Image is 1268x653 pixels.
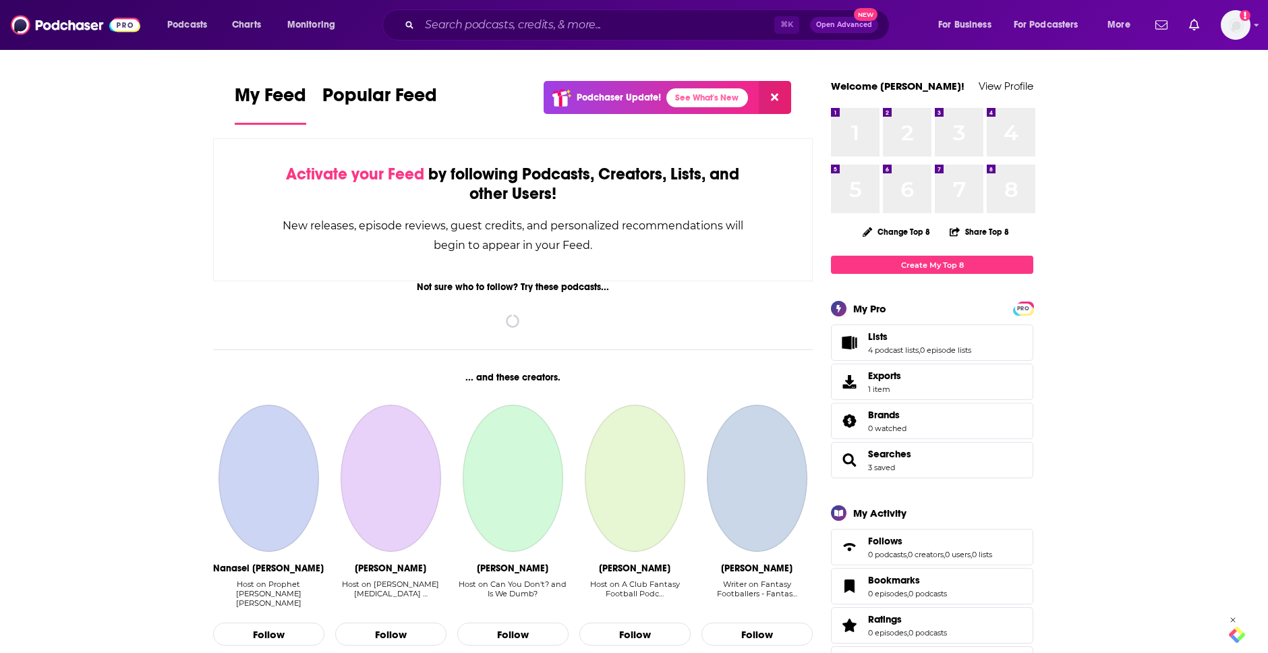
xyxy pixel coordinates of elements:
button: Follow [213,623,324,646]
img: Podchaser - Follow, Share and Rate Podcasts [11,12,140,38]
div: Host on Can You Don't? and Is We Dumb? [457,579,569,608]
span: 1 item [868,385,901,394]
a: Eric Ludwig [707,405,807,552]
div: Host on Can You Don't? and Is We Dumb? [457,579,569,598]
div: Writer on Fantasy Footballers - Fantas… [701,579,813,598]
div: Host on Holmberg's Morning Sickness … [335,579,446,608]
button: Follow [579,623,691,646]
input: Search podcasts, credits, & more... [420,14,774,36]
a: Create My Top 8 [831,256,1033,274]
a: 4 podcast lists [868,345,919,355]
div: Host on A Club Fantasy Football Podc… [579,579,691,598]
span: For Podcasters [1014,16,1078,34]
a: Nanasei Opoku-Sarkodie [219,405,318,552]
div: Nanasei Opoku-Sarkodie [213,563,324,574]
a: 0 episode lists [920,345,971,355]
div: My Pro [853,302,886,315]
a: Searches [836,451,863,470]
span: Ratings [831,607,1033,644]
span: Monitoring [287,16,335,34]
span: Lists [868,331,888,343]
span: Brands [868,409,900,421]
span: Ratings [868,613,902,625]
div: Host on Prophet [PERSON_NAME] [PERSON_NAME] [213,579,324,608]
span: Podcasts [167,16,207,34]
span: Bookmarks [831,568,1033,604]
div: New releases, episode reviews, guest credits, and personalized recommendations will begin to appe... [281,216,745,255]
span: Searches [831,442,1033,478]
span: Open Advanced [816,22,872,28]
a: Bookmarks [836,577,863,596]
button: Follow [701,623,813,646]
a: 0 podcasts [868,550,906,559]
a: 0 watched [868,424,906,433]
a: Bookmarks [868,574,947,586]
div: My Activity [853,507,906,519]
div: Host on [PERSON_NAME] [MEDICAL_DATA] … [335,579,446,598]
a: See What's New [666,88,748,107]
a: View Profile [979,80,1033,92]
span: Lists [831,324,1033,361]
a: Brands [868,409,906,421]
button: open menu [278,14,353,36]
a: 0 episodes [868,628,907,637]
a: Ryan Weisse [585,405,685,552]
img: User Profile [1221,10,1250,40]
span: , [907,589,909,598]
a: Lists [868,331,971,343]
a: Welcome [PERSON_NAME]! [831,80,964,92]
a: Exports [831,364,1033,400]
span: , [907,628,909,637]
span: , [906,550,908,559]
div: Search podcasts, credits, & more... [395,9,902,40]
a: Ratings [868,613,947,625]
a: Charts [223,14,269,36]
div: Not sure who to follow? Try these podcasts... [213,281,813,293]
p: Podchaser Update! [577,92,661,103]
a: 0 users [945,550,971,559]
div: Ryan Weisse [599,563,670,574]
span: Popular Feed [322,84,437,115]
div: Dick Toledo [355,563,426,574]
span: For Business [938,16,991,34]
span: Bookmarks [868,574,920,586]
span: Exports [836,372,863,391]
button: open menu [1098,14,1147,36]
a: 3 saved [868,463,895,472]
button: Open AdvancedNew [810,17,878,33]
a: Searches [868,448,911,460]
span: , [971,550,972,559]
a: Show notifications dropdown [1150,13,1173,36]
a: My Feed [235,84,306,125]
span: Exports [868,370,901,382]
div: Eric Ludwig [721,563,792,574]
a: Follows [868,535,992,547]
div: by following Podcasts, Creators, Lists, and other Users! [281,165,745,204]
button: open menu [158,14,225,36]
span: Logged in as zhopson [1221,10,1250,40]
a: 0 podcasts [909,628,947,637]
span: ⌘ K [774,16,799,34]
span: New [854,8,878,21]
svg: Add a profile image [1240,10,1250,21]
div: Joe Paisley [477,563,548,574]
a: Popular Feed [322,84,437,125]
span: Brands [831,403,1033,439]
button: Share Top 8 [949,219,1010,245]
a: 0 podcasts [909,589,947,598]
a: Joe Paisley [463,405,563,552]
a: Show notifications dropdown [1184,13,1205,36]
button: Follow [457,623,569,646]
a: 0 episodes [868,589,907,598]
span: My Feed [235,84,306,115]
span: , [919,345,920,355]
button: Change Top 8 [855,223,938,240]
a: Ratings [836,616,863,635]
span: Charts [232,16,261,34]
span: Follows [831,529,1033,565]
button: open menu [929,14,1008,36]
a: Follows [836,538,863,557]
